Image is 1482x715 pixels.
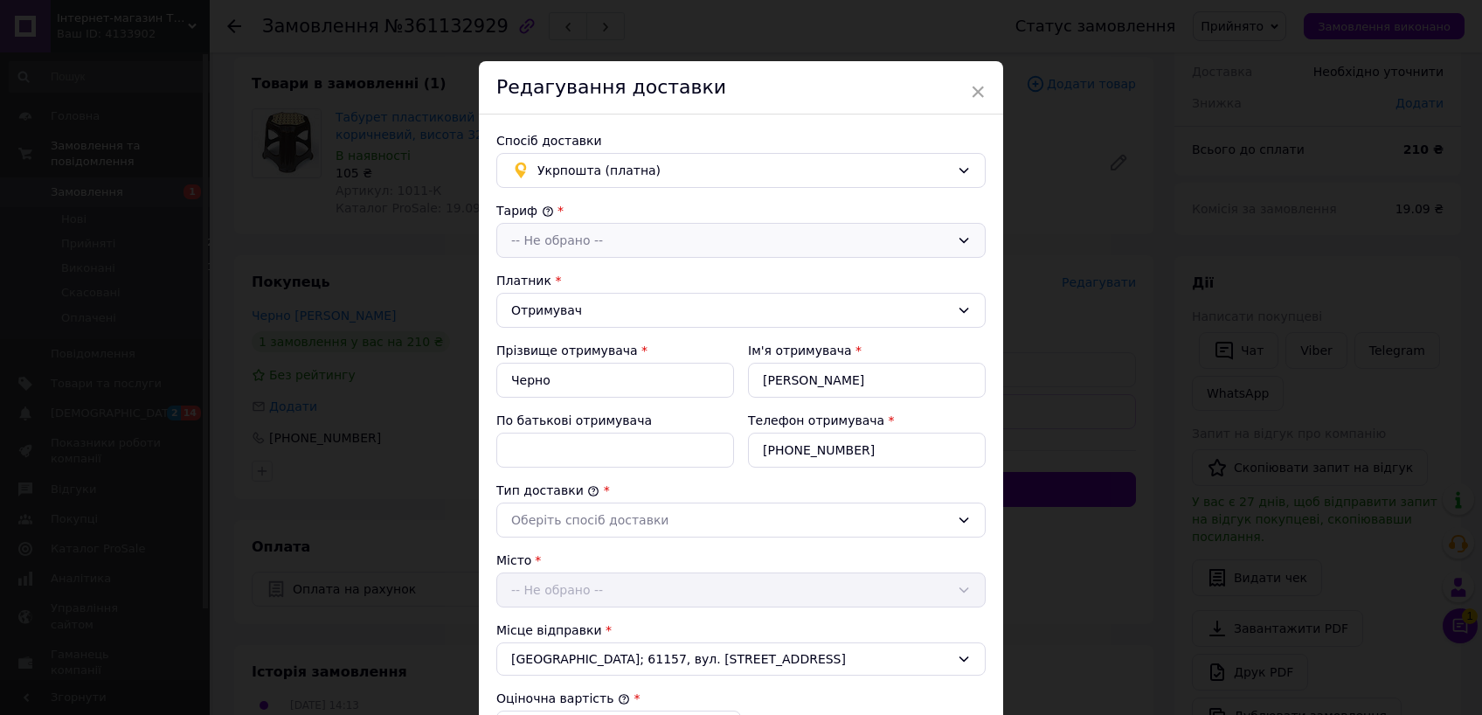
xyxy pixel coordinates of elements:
div: Місто [496,552,986,569]
label: Прізвище отримувача [496,344,638,357]
label: Оціночна вартість [496,691,630,705]
div: Оберіть спосіб доставки [511,510,950,530]
div: Редагування доставки [479,61,1003,115]
label: Ім'я отримувача [748,344,852,357]
div: Отримувач [511,301,950,320]
input: +380 [748,433,986,468]
div: Тип доставки [496,482,986,499]
div: Платник [496,272,986,289]
div: Спосіб доставки [496,132,986,149]
label: Телефон отримувача [748,413,884,427]
div: Тариф [496,202,986,219]
label: По батькові отримувача [496,413,652,427]
span: [GEOGRAPHIC_DATA]; 61157, вул. [STREET_ADDRESS] [511,650,950,668]
span: Укрпошта (платна) [537,161,950,180]
div: Місце відправки [496,621,986,639]
div: -- Не обрано -- [511,231,950,250]
span: × [970,77,986,107]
